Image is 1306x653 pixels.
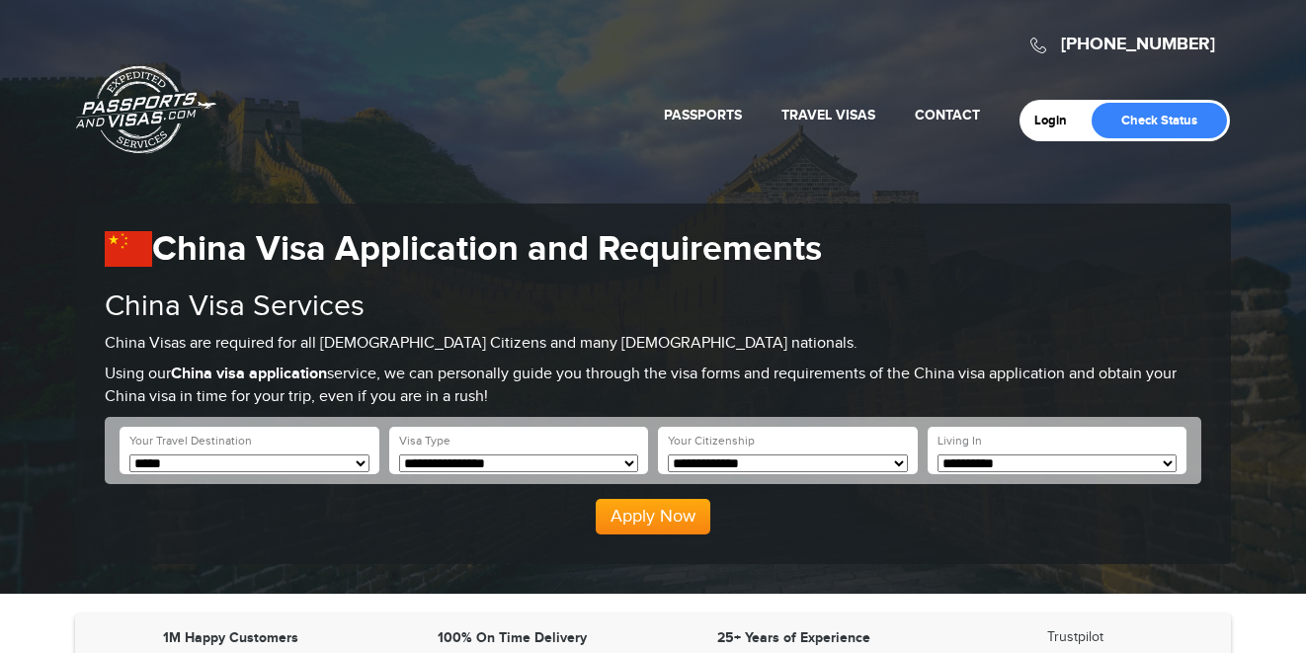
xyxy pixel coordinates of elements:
[105,364,1201,409] p: Using our service, we can personally guide you through the visa forms and requirements of the Chi...
[76,65,216,154] a: Passports & [DOMAIN_NAME]
[781,107,875,123] a: Travel Visas
[438,629,587,646] strong: 100% On Time Delivery
[717,629,870,646] strong: 25+ Years of Experience
[596,499,710,534] button: Apply Now
[664,107,742,123] a: Passports
[105,333,1201,356] p: China Visas are required for all [DEMOGRAPHIC_DATA] Citizens and many [DEMOGRAPHIC_DATA] nationals.
[163,629,298,646] strong: 1M Happy Customers
[105,228,1201,271] h1: China Visa Application and Requirements
[399,433,450,449] label: Visa Type
[105,290,1201,323] h2: China Visa Services
[915,107,980,123] a: Contact
[171,365,327,383] strong: China visa application
[1092,103,1227,138] a: Check Status
[129,433,252,449] label: Your Travel Destination
[938,433,982,449] label: Living In
[668,433,755,449] label: Your Citizenship
[1061,34,1215,55] a: [PHONE_NUMBER]
[1034,113,1081,128] a: Login
[1047,629,1103,645] a: Trustpilot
